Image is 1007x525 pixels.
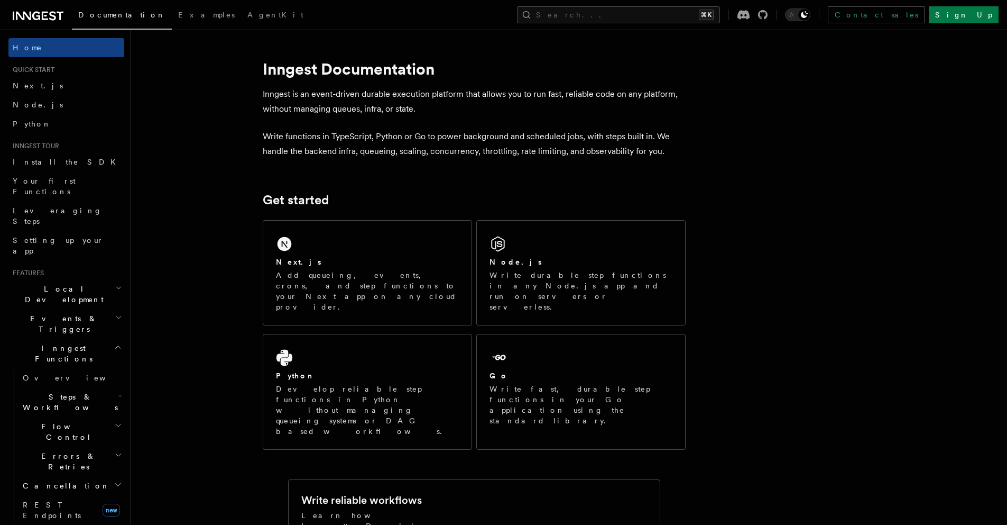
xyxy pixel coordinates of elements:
[13,158,122,166] span: Install the SDK
[19,421,115,442] span: Flow Control
[13,206,102,225] span: Leveraging Steps
[476,220,686,325] a: Node.jsWrite durable step functions in any Node.js app and run on servers or serverless.
[8,38,124,57] a: Home
[13,82,63,90] span: Next.js
[78,11,165,19] span: Documentation
[263,59,686,78] h1: Inngest Documentation
[19,392,118,413] span: Steps & Workflows
[19,447,124,476] button: Errors & Retries
[8,171,124,201] a: Your first Functions
[8,343,114,364] span: Inngest Functions
[178,11,235,19] span: Examples
[263,220,472,325] a: Next.jsAdd queueing, events, crons, and step functions to your Next app on any cloud provider.
[8,66,54,74] span: Quick start
[828,6,925,23] a: Contact sales
[19,476,124,495] button: Cancellation
[8,313,115,334] span: Events & Triggers
[476,334,686,450] a: GoWrite fast, durable step functions in your Go application using the standard library.
[8,201,124,231] a: Leveraging Steps
[13,42,42,53] span: Home
[929,6,999,23] a: Sign Up
[276,257,321,267] h2: Next.js
[8,142,59,150] span: Inngest tour
[19,417,124,447] button: Flow Control
[785,8,810,21] button: Toggle dark mode
[276,384,459,437] p: Develop reliable step functions in Python without managing queueing systems or DAG based workflows.
[301,493,422,508] h2: Write reliable workflows
[8,339,124,368] button: Inngest Functions
[8,309,124,339] button: Events & Triggers
[489,257,542,267] h2: Node.js
[19,368,124,387] a: Overview
[19,495,124,525] a: REST Endpointsnew
[8,76,124,95] a: Next.js
[489,384,672,426] p: Write fast, durable step functions in your Go application using the standard library.
[13,236,104,255] span: Setting up your app
[8,114,124,133] a: Python
[263,193,329,207] a: Get started
[13,177,76,196] span: Your first Functions
[23,501,81,520] span: REST Endpoints
[276,370,315,381] h2: Python
[263,87,686,116] p: Inngest is an event-driven durable execution platform that allows you to run fast, reliable code ...
[489,270,672,312] p: Write durable step functions in any Node.js app and run on servers or serverless.
[72,3,172,30] a: Documentation
[13,101,63,109] span: Node.js
[241,3,310,29] a: AgentKit
[172,3,241,29] a: Examples
[103,504,120,517] span: new
[263,129,686,159] p: Write functions in TypeScript, Python or Go to power background and scheduled jobs, with steps bu...
[8,284,115,305] span: Local Development
[19,387,124,417] button: Steps & Workflows
[8,269,44,277] span: Features
[8,95,124,114] a: Node.js
[247,11,303,19] span: AgentKit
[19,481,110,491] span: Cancellation
[276,270,459,312] p: Add queueing, events, crons, and step functions to your Next app on any cloud provider.
[23,374,132,382] span: Overview
[8,231,124,260] a: Setting up your app
[699,10,714,20] kbd: ⌘K
[19,451,115,472] span: Errors & Retries
[263,334,472,450] a: PythonDevelop reliable step functions in Python without managing queueing systems or DAG based wo...
[489,370,509,381] h2: Go
[13,120,51,128] span: Python
[517,6,720,23] button: Search...⌘K
[8,152,124,171] a: Install the SDK
[8,279,124,309] button: Local Development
